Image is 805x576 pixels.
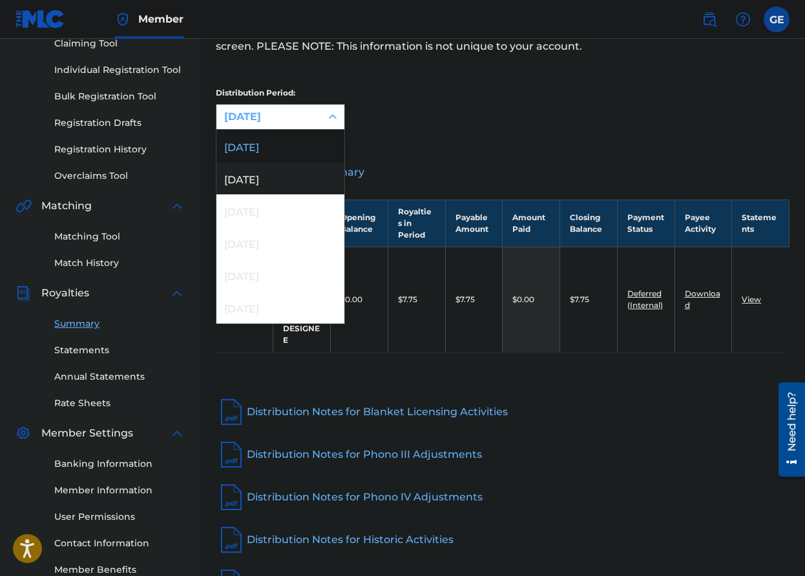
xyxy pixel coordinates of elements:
[54,537,185,550] a: Contact Information
[16,285,31,301] img: Royalties
[617,200,674,247] th: Payment Status
[16,198,32,214] img: Matching
[115,12,131,27] img: Top Rightsholder
[216,130,344,162] div: [DATE]
[702,12,717,27] img: search
[685,289,720,310] a: Download
[54,143,185,156] a: Registration History
[216,482,789,513] a: Distribution Notes for Phono IV Adjustments
[54,484,185,497] a: Member Information
[216,194,344,227] div: [DATE]
[674,200,732,247] th: Payee Activity
[216,227,344,259] div: [DATE]
[730,6,756,32] div: Help
[216,291,344,324] div: [DATE]
[216,396,247,427] img: pdf
[54,169,185,183] a: Overclaims Tool
[216,524,247,555] img: pdf
[54,317,185,331] a: Summary
[54,344,185,357] a: Statements
[54,370,185,384] a: Annual Statements
[398,294,417,305] p: $7.75
[16,10,65,28] img: MLC Logo
[54,116,185,130] a: Registration Drafts
[331,200,388,247] th: Opening Balance
[216,482,247,513] img: pdf
[216,439,247,470] img: pdf
[169,198,185,214] img: expand
[216,524,789,555] a: Distribution Notes for Historic Activities
[388,200,445,247] th: Royalties in Period
[216,157,789,188] a: Distribution Summary
[54,510,185,524] a: User Permissions
[54,90,185,103] a: Bulk Registration Tool
[54,457,185,471] a: Banking Information
[216,439,789,470] a: Distribution Notes for Phono III Adjustments
[340,294,362,305] p: $0.00
[764,6,789,32] div: User Menu
[732,200,789,247] th: Statements
[627,289,663,310] a: Deferred (Internal)
[216,259,344,291] div: [DATE]
[54,37,185,50] a: Claiming Tool
[169,426,185,441] img: expand
[512,294,534,305] p: $0.00
[216,396,789,427] a: Distribution Notes for Blanket Licensing Activities
[560,200,618,247] th: Closing Balance
[41,285,89,301] span: Royalties
[503,200,560,247] th: Amount Paid
[216,162,344,194] div: [DATE]
[455,294,475,305] p: $7.75
[54,256,185,270] a: Match History
[445,200,503,247] th: Payable Amount
[224,109,313,125] div: [DATE]
[742,294,761,304] a: View
[54,396,185,410] a: Rate Sheets
[54,63,185,77] a: Individual Registration Tool
[735,12,751,27] img: help
[216,87,345,99] p: Distribution Period:
[41,198,92,214] span: Matching
[138,12,183,26] span: Member
[16,426,31,441] img: Member Settings
[41,426,133,441] span: Member Settings
[769,377,805,481] iframe: Resource Center
[570,294,589,305] p: $7.75
[169,285,185,301] img: expand
[696,6,722,32] a: Public Search
[54,230,185,243] a: Matching Tool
